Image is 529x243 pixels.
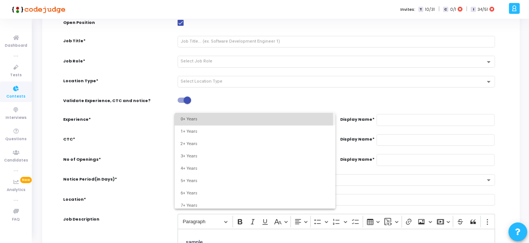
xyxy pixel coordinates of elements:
span: 2+ Years [181,138,329,150]
span: 0+ Years [181,113,329,125]
span: 5+ Years [181,175,329,187]
span: 6+ Years [181,187,329,199]
span: 7+ Years [181,199,329,212]
span: 1+ Years [181,125,329,138]
span: 4+ Years [181,162,329,175]
span: 3+ Years [181,150,329,162]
